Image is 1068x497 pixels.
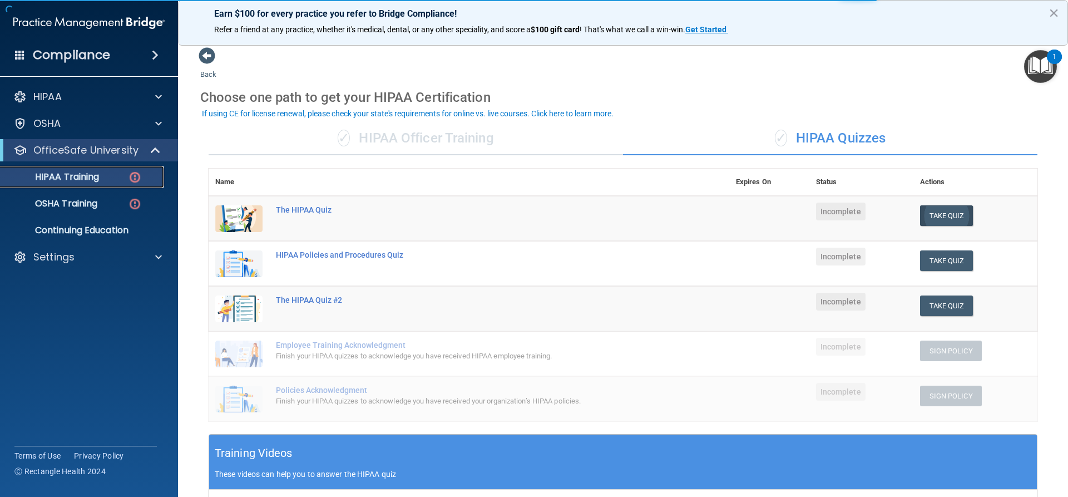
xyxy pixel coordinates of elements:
[276,296,674,304] div: The HIPAA Quiz #2
[531,25,580,34] strong: $100 gift card
[33,47,110,63] h4: Compliance
[7,225,159,236] p: Continuing Education
[14,450,61,461] a: Terms of Use
[33,90,62,104] p: HIPAA
[13,12,165,34] img: PMB logo
[816,383,866,401] span: Incomplete
[276,250,674,259] div: HIPAA Policies and Procedures Quiz
[200,108,615,119] button: If using CE for license renewal, please check your state's requirements for online vs. live cours...
[775,130,787,146] span: ✓
[214,25,531,34] span: Refer a friend at any practice, whether it's medical, dental, or any other speciality, and score a
[1052,57,1056,71] div: 1
[33,144,139,157] p: OfficeSafe University
[33,250,75,264] p: Settings
[623,122,1037,155] div: HIPAA Quizzes
[33,117,61,130] p: OSHA
[338,130,350,146] span: ✓
[74,450,124,461] a: Privacy Policy
[13,144,161,157] a: OfficeSafe University
[1049,4,1059,22] button: Close
[214,8,1032,19] p: Earn $100 for every practice you refer to Bridge Compliance!
[209,169,269,196] th: Name
[209,122,623,155] div: HIPAA Officer Training
[215,444,293,463] h5: Training Videos
[920,296,973,316] button: Take Quiz
[816,338,866,356] span: Incomplete
[913,169,1037,196] th: Actions
[920,205,973,226] button: Take Quiz
[729,169,809,196] th: Expires On
[13,250,162,264] a: Settings
[13,90,162,104] a: HIPAA
[202,110,614,117] div: If using CE for license renewal, please check your state's requirements for online vs. live cours...
[200,81,1046,114] div: Choose one path to get your HIPAA Certification
[14,466,106,477] span: Ⓒ Rectangle Health 2024
[816,203,866,220] span: Incomplete
[920,386,982,406] button: Sign Policy
[816,293,866,311] span: Incomplete
[685,25,728,34] a: Get Started
[276,341,674,350] div: Employee Training Acknowledgment
[816,248,866,265] span: Incomplete
[276,395,674,408] div: Finish your HIPAA quizzes to acknowledge you have received your organization’s HIPAA policies.
[920,341,982,361] button: Sign Policy
[200,57,216,78] a: Back
[215,470,1031,479] p: These videos can help you to answer the HIPAA quiz
[128,170,142,184] img: danger-circle.6113f641.png
[920,250,973,271] button: Take Quiz
[128,197,142,211] img: danger-circle.6113f641.png
[276,350,674,363] div: Finish your HIPAA quizzes to acknowledge you have received HIPAA employee training.
[1024,50,1057,83] button: Open Resource Center, 1 new notification
[276,205,674,214] div: The HIPAA Quiz
[580,25,685,34] span: ! That's what we call a win-win.
[685,25,726,34] strong: Get Started
[7,198,97,209] p: OSHA Training
[7,171,99,183] p: HIPAA Training
[809,169,913,196] th: Status
[13,117,162,130] a: OSHA
[276,386,674,395] div: Policies Acknowledgment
